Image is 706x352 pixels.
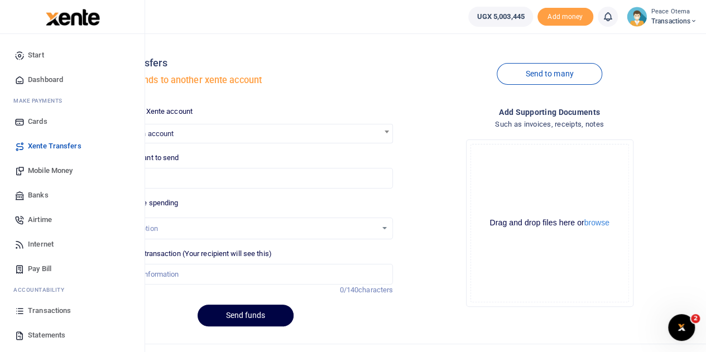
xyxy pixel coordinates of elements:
a: UGX 5,003,445 [468,7,532,27]
span: ake Payments [19,97,63,105]
span: Internet [28,239,54,250]
li: Toup your wallet [537,8,593,26]
li: M [9,92,136,109]
input: UGX [98,168,393,189]
a: Airtime [9,208,136,232]
a: Banks [9,183,136,208]
small: Peace Otema [651,7,697,17]
a: Send to many [497,63,602,85]
button: Send funds [198,305,294,326]
iframe: Intercom live chat [668,314,695,341]
div: File Uploader [466,139,633,307]
span: characters [358,286,393,294]
span: Mobile Money [28,165,73,176]
span: countability [22,286,64,294]
span: Xente Transfers [28,141,81,152]
span: Airtime [28,214,52,225]
a: profile-user Peace Otema Transactions [627,7,697,27]
a: Statements [9,323,136,348]
a: Start [9,43,136,67]
span: Statements [28,330,65,341]
a: Internet [9,232,136,257]
span: Transactions [651,16,697,26]
span: Start [28,50,44,61]
span: Pay Bill [28,263,51,274]
a: logo-small logo-large logo-large [45,12,100,21]
a: Dashboard [9,67,136,92]
span: Search for an account [98,124,393,143]
span: Transactions [28,305,71,316]
a: Add money [537,12,593,20]
span: UGX 5,003,445 [477,11,524,22]
button: browse [584,219,609,226]
span: Cards [28,116,47,127]
a: Xente Transfers [9,134,136,158]
div: Drag and drop files here or [471,218,628,228]
span: Banks [28,190,49,201]
h5: Transfer funds to another xente account [98,75,393,86]
a: Cards [9,109,136,134]
label: Memo for this transaction (Your recipient will see this) [98,248,272,259]
input: Enter extra information [98,264,393,285]
span: 2 [691,314,700,323]
li: Ac [9,281,136,298]
img: profile-user [627,7,647,27]
img: logo-large [46,9,100,26]
span: 0/140 [340,286,359,294]
div: Select an option [106,223,377,234]
span: Search for an account [98,124,392,142]
a: Transactions [9,298,136,323]
span: Dashboard [28,74,63,85]
a: Mobile Money [9,158,136,183]
a: Pay Bill [9,257,136,281]
h4: Such as invoices, receipts, notes [402,118,697,131]
h4: Xente transfers [98,57,393,69]
span: Add money [537,8,593,26]
li: Wallet ballance [464,7,537,27]
h4: Add supporting Documents [402,106,697,118]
